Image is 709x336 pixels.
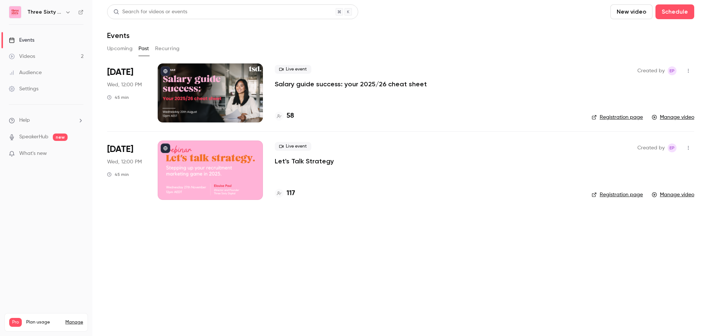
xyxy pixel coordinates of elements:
[668,143,677,152] span: Elouise Paul
[107,94,129,100] div: 45 min
[637,143,665,152] span: Created by
[287,188,295,198] h4: 117
[652,191,694,198] a: Manage video
[610,4,653,19] button: New video
[275,188,295,198] a: 117
[27,8,62,16] h6: Three Sixty Digital
[53,134,68,141] span: new
[9,117,83,124] li: help-dropdown-opener
[107,63,146,122] div: Aug 20 Wed, 12:00 PM (Australia/Sydney)
[9,69,42,76] div: Audience
[107,31,130,40] h1: Events
[155,43,180,55] button: Recurring
[275,142,311,151] span: Live event
[275,80,427,89] a: Salary guide success: your 2025/26 cheat sheet
[9,37,34,44] div: Events
[9,53,35,60] div: Videos
[107,81,142,89] span: Wed, 12:00 PM
[9,6,21,18] img: Three Sixty Digital
[669,143,675,152] span: EP
[19,133,48,141] a: SpeakerHub
[9,318,22,327] span: Pro
[669,66,675,75] span: EP
[107,158,142,166] span: Wed, 12:00 PM
[637,66,665,75] span: Created by
[652,114,694,121] a: Manage video
[592,191,643,198] a: Registration page
[113,8,187,16] div: Search for videos or events
[668,66,677,75] span: Elouise Paul
[275,157,334,166] a: Let's Talk Strategy
[107,141,146,200] div: Nov 27 Wed, 12:00 PM (Australia/Sydney)
[107,66,133,78] span: [DATE]
[107,143,133,155] span: [DATE]
[107,43,133,55] button: Upcoming
[65,319,83,325] a: Manage
[26,319,61,325] span: Plan usage
[19,117,30,124] span: Help
[275,111,294,121] a: 58
[275,65,311,74] span: Live event
[138,43,149,55] button: Past
[107,172,129,177] div: 45 min
[19,150,47,157] span: What's new
[592,114,643,121] a: Registration page
[287,111,294,121] h4: 58
[655,4,694,19] button: Schedule
[9,85,38,93] div: Settings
